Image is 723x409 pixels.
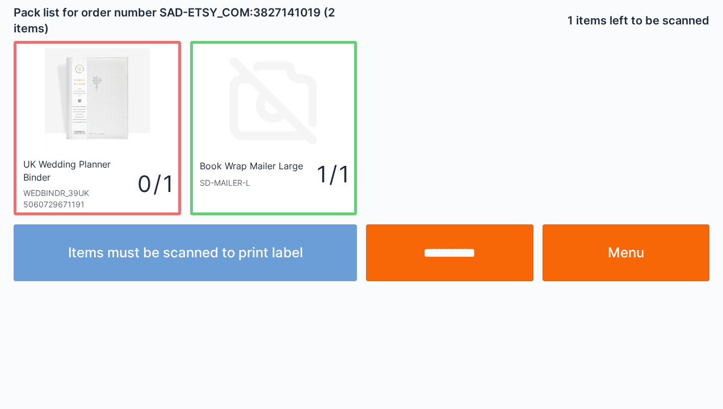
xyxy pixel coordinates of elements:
[14,5,357,36] h2: Pack list for order number SAD-ETSY_COM:3827141019 (2 items)
[23,158,134,183] div: UK Wedding Planner Binder
[190,41,358,215] a: Book Wrap Mailer LargeSD-MAILER-L1 / 1
[45,48,150,153] img: WeddingBinder_540x.jpg
[568,12,709,28] h2: 1 items left to be scanned
[200,160,303,173] div: Book Wrap Mailer Large
[543,224,710,281] a: Menu
[137,168,171,200] div: 0 / 1
[14,41,181,215] a: UK Wedding Planner BinderWEDBINDR_39UK50607296711910 / 1
[200,177,306,189] div: SD-MAILER-L
[23,199,137,210] div: 5060729671191
[23,187,137,199] div: WEDBINDR_39UK
[306,158,348,190] div: 1 / 1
